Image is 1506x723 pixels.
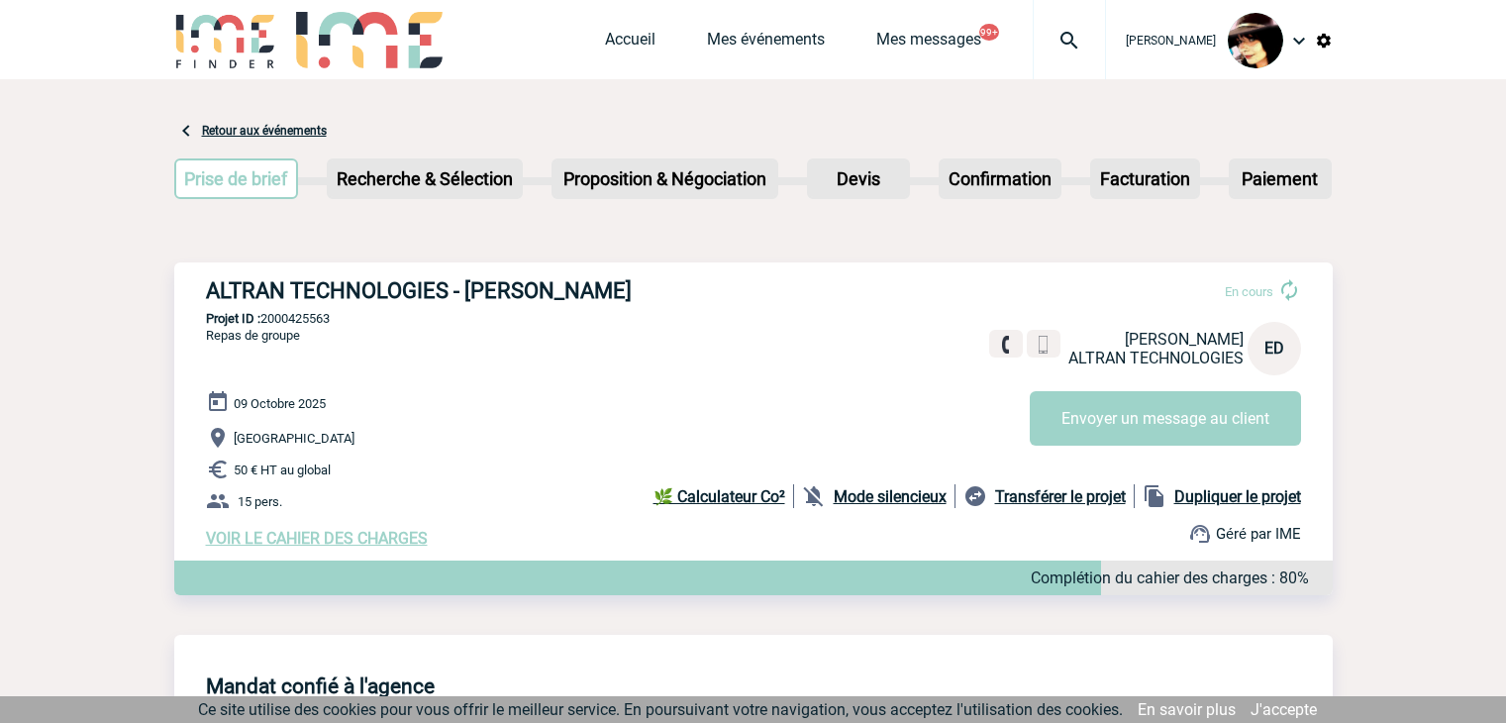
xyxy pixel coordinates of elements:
[234,396,326,411] span: 09 Octobre 2025
[1264,339,1284,358] span: ED
[1068,349,1244,367] span: ALTRAN TECHNOLOGIES
[553,160,776,197] p: Proposition & Négociation
[1125,330,1244,349] span: [PERSON_NAME]
[198,700,1123,719] span: Ce site utilise des cookies pour vous offrir le meilleur service. En poursuivant votre navigation...
[1126,34,1216,48] span: [PERSON_NAME]
[653,484,794,508] a: 🌿 Calculateur Co²
[1174,487,1301,506] b: Dupliquer le projet
[206,311,260,326] b: Projet ID :
[174,12,277,68] img: IME-Finder
[329,160,521,197] p: Recherche & Sélection
[1251,700,1317,719] a: J'accepte
[234,463,331,477] span: 50 € HT au global
[234,431,354,446] span: [GEOGRAPHIC_DATA]
[176,160,297,197] p: Prise de brief
[174,311,1333,326] p: 2000425563
[834,487,947,506] b: Mode silencieux
[995,487,1126,506] b: Transférer le projet
[1030,391,1301,446] button: Envoyer un message au client
[707,30,825,57] a: Mes événements
[1188,522,1212,546] img: support.png
[1035,336,1053,354] img: portable.png
[206,529,428,548] a: VOIR LE CAHIER DES CHARGES
[979,24,999,41] button: 99+
[202,124,327,138] a: Retour aux événements
[876,30,981,57] a: Mes messages
[1231,160,1330,197] p: Paiement
[238,494,282,509] span: 15 pers.
[1143,484,1166,508] img: file_copy-black-24dp.png
[605,30,655,57] a: Accueil
[1228,13,1283,68] img: 101023-0.jpg
[206,328,300,343] span: Repas de groupe
[1092,160,1198,197] p: Facturation
[809,160,908,197] p: Devis
[1225,284,1273,299] span: En cours
[1216,525,1301,543] span: Géré par IME
[653,487,785,506] b: 🌿 Calculateur Co²
[997,336,1015,354] img: fixe.png
[941,160,1059,197] p: Confirmation
[1138,700,1236,719] a: En savoir plus
[206,278,800,303] h3: ALTRAN TECHNOLOGIES - [PERSON_NAME]
[206,674,435,698] h4: Mandat confié à l'agence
